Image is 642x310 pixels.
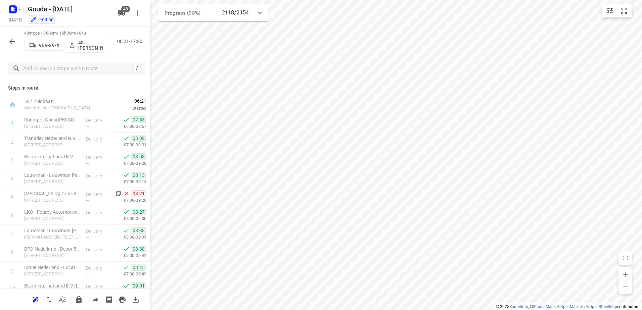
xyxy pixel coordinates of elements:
input: Add or search stops within route [23,63,133,74]
svg: Done [123,172,130,178]
p: DPD Nederland - Depot 529 Goes(Serkan Yavas (wijziging via Laura Timmermans)) [24,246,81,252]
span: 09:01 [131,282,146,289]
div: 9 [11,268,14,274]
div: small contained button group [602,4,632,17]
span: 08:21 [131,190,146,197]
span: — [86,124,89,129]
p: Delivery [86,283,111,290]
p: Roompot Goes([PERSON_NAME]) [24,116,81,123]
div: 4 [11,175,14,182]
p: 527 Zuidbaan [24,98,94,105]
a: OpenStreetMap [589,304,617,309]
div: 10 [9,286,15,293]
span: 08:27 [131,209,146,215]
p: 07:30-09:20 [113,197,146,204]
span: 08:08 [131,153,146,160]
p: [STREET_ADDRESS] [24,252,81,259]
span: Reoptimize route [29,296,42,302]
p: Delivery [86,246,111,253]
span: 07:53 [131,116,146,123]
li: © 2025 , © , © © contributors [496,304,639,309]
p: 07:30-09:14 [113,178,146,185]
svg: Done [123,209,130,215]
span: 06:21 [102,98,146,104]
p: 07:30-09:01 [113,142,146,148]
p: 06:21-17:20 [117,38,145,45]
button: 48.[PERSON_NAME] [66,38,106,53]
svg: Done [123,246,130,252]
span: Reverse route [42,296,56,302]
p: 07:00-09:49 [113,271,146,277]
div: 3 [11,157,14,163]
p: Started [102,105,146,112]
span: 08:02 [131,135,146,142]
span: 48 [121,6,130,12]
p: Transdev Nederland N.V. - Witte Kruis - Goes(Mayella Kuizenga) [24,135,81,142]
div: 5 [11,194,14,200]
span: — [86,143,89,148]
p: 2118/2154 [222,9,249,17]
p: Delivery [86,265,111,271]
span: — [86,253,89,258]
button: 48 [115,6,128,20]
svg: Done [123,264,130,271]
span: • [75,31,76,36]
p: Delivery [86,117,111,124]
div: 1 [11,120,14,126]
span: — [86,235,89,240]
p: Albert Plesmanweg 2, Goes [24,234,81,241]
p: Delivery [86,191,111,198]
span: Sort by time window [56,296,69,302]
span: Print route [116,296,129,302]
svg: Done [123,153,130,160]
span: Progress (98%) [165,10,200,16]
a: Routetitan [509,304,528,309]
div: 7 [11,231,14,237]
svg: Done [123,282,130,289]
a: Stadia Maps [533,304,556,309]
button: VBV-89-X [24,40,64,51]
span: 104u [76,31,86,36]
div: Editing [30,16,54,23]
h5: Gouda - [DATE] [25,4,112,14]
svg: Done [123,116,130,123]
span: — [86,161,89,166]
p: 08:00-09:35 [113,234,146,241]
p: [STREET_ADDRESS] [24,215,81,222]
p: Delivery [86,136,111,142]
div: 6 [11,212,14,219]
p: [STREET_ADDRESS] [24,123,81,130]
p: [STREET_ADDRESS] [24,160,81,167]
p: [STREET_ADDRESS] [24,142,81,148]
span: — [86,179,89,185]
span: — [86,216,89,221]
button: Lock route [72,293,86,306]
p: 08:00-09:30 [113,215,146,222]
p: LKQ - Fource Automotive B.V. - Goes(Veron Dolmans-van Nuijs) [24,209,81,215]
div: Progress (98%)2118/2154 [159,4,268,21]
svg: Done [123,227,130,234]
span: 08:45 [131,264,146,271]
svg: Done [123,135,130,142]
p: 48 stops • 360km • 10h36m [24,30,106,37]
span: 08:38 [131,246,146,252]
span: — [86,272,89,277]
p: 48.[PERSON_NAME] [78,40,103,51]
p: Delivery [86,209,111,216]
p: 07:00-09:08 [113,160,146,167]
p: Delivery [86,172,111,179]
div: 2 [11,139,14,145]
p: Delivery [86,228,111,235]
span: 08:33 [131,227,146,234]
p: 07:00-09:42 [113,252,146,259]
p: Delivery [86,154,111,161]
p: [STREET_ADDRESS] [24,197,81,204]
p: Louwman - Louwman Peugeot - Goes(Manon van Leeuwen-Feenstra (WIJZIGINGEN ALLEEN VIA MANON, DENNIS... [24,172,81,178]
p: [STREET_ADDRESS] [24,271,81,277]
p: VBV-89-X [39,43,59,48]
p: Renova Goes BV (Thierry Frik ) [24,190,81,197]
p: [STREET_ADDRESS] [24,178,81,185]
span: Print shipping labels [102,296,116,302]
span: Download route [129,296,142,302]
div: / [133,65,141,72]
